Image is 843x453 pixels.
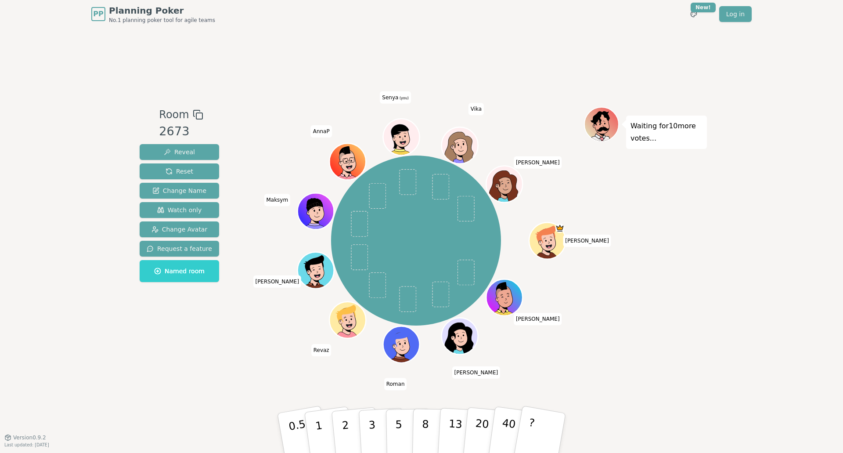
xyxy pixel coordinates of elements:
[563,235,611,247] span: Click to change your name
[384,378,407,390] span: Click to change your name
[398,96,409,100] span: (you)
[93,9,103,19] span: PP
[159,107,189,123] span: Room
[140,144,219,160] button: Reveal
[264,194,290,206] span: Click to change your name
[4,434,46,441] button: Version0.9.2
[719,6,752,22] a: Log in
[380,91,411,103] span: Click to change your name
[159,123,203,141] div: 2673
[152,186,206,195] span: Change Name
[164,148,195,156] span: Reveal
[514,313,562,325] span: Click to change your name
[452,366,501,378] span: Click to change your name
[140,221,219,237] button: Change Avatar
[166,167,193,176] span: Reset
[140,163,219,179] button: Reset
[140,241,219,257] button: Request a feature
[140,183,219,199] button: Change Name
[91,4,215,24] a: PPPlanning PokerNo.1 planning poker tool for agile teams
[140,260,219,282] button: Named room
[157,206,202,214] span: Watch only
[147,244,212,253] span: Request a feature
[151,225,208,234] span: Change Avatar
[253,275,301,287] span: Click to change your name
[384,120,418,154] button: Click to change your avatar
[13,434,46,441] span: Version 0.9.2
[140,202,219,218] button: Watch only
[555,224,564,233] span: Ira is the host
[311,344,331,356] span: Click to change your name
[691,3,716,12] div: New!
[109,17,215,24] span: No.1 planning poker tool for agile teams
[311,125,332,137] span: Click to change your name
[4,442,49,447] span: Last updated: [DATE]
[109,4,215,17] span: Planning Poker
[468,103,484,115] span: Click to change your name
[154,267,205,275] span: Named room
[514,156,562,168] span: Click to change your name
[686,6,702,22] button: New!
[630,120,702,145] p: Waiting for 10 more votes...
